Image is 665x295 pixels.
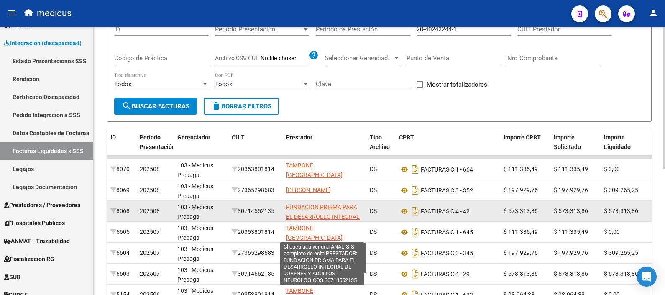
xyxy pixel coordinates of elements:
mat-icon: menu [7,8,17,18]
span: Tipo Archivo [370,134,390,150]
mat-icon: search [122,101,132,111]
span: Período Presentación [140,134,175,150]
mat-icon: help [309,50,319,60]
span: 202507 [140,249,160,256]
span: FACTURAS C: [421,208,455,215]
span: ANMAT - Trazabilidad [4,236,70,246]
div: 1 - 645 [399,226,497,239]
span: 202507 [140,228,160,235]
span: $ 111.335,49 [554,166,588,172]
i: Descargar documento [410,184,421,197]
div: 4 - 29 [399,267,497,281]
span: 202508 [140,208,160,214]
span: Hospitales Públicos [4,218,65,228]
span: SUR [4,272,20,282]
datatable-header-cell: Importe Liquidado [601,128,651,165]
datatable-header-cell: Prestador [283,128,366,165]
span: Seleccionar Gerenciador [325,54,393,62]
datatable-header-cell: ID [107,128,136,165]
span: DS [370,166,377,172]
i: Descargar documento [410,226,421,239]
span: Prestadores / Proveedores [4,200,80,210]
span: TAMBONE [GEOGRAPHIC_DATA] [286,225,343,241]
div: 20353801814 [232,227,279,237]
div: 3 - 345 [399,246,497,260]
span: $ 309.265,25 [604,187,638,193]
span: Mostrar totalizadores [427,80,487,90]
datatable-header-cell: CUIT [228,128,283,165]
span: Buscar Facturas [122,103,189,110]
span: $ 111.335,49 [504,228,538,235]
div: 27365298683 [232,185,279,195]
div: 8069 [110,185,133,195]
span: Todos [114,80,132,88]
span: CUIT [232,134,245,141]
span: Período Presentación [215,26,302,33]
span: Integración (discapacidad) [4,38,82,48]
button: Borrar Filtros [204,98,279,115]
span: Todos [215,80,233,88]
span: DS [370,187,377,193]
span: Archivo CSV CUIL [215,55,261,62]
span: [PERSON_NAME] [286,187,331,193]
i: Descargar documento [410,246,421,260]
span: DS [370,228,377,235]
span: 202507 [140,270,160,277]
div: 6604 [110,248,133,258]
span: $ 573.313,86 [554,208,588,214]
span: $ 309.265,25 [604,249,638,256]
span: $ 197.929,76 [554,249,588,256]
span: FACTURAS C: [421,166,455,173]
div: 6603 [110,269,133,279]
span: 202508 [140,166,160,172]
mat-icon: delete [211,101,221,111]
span: $ 573.313,86 [604,208,638,214]
div: 27365298683 [232,248,279,258]
mat-icon: person [648,8,658,18]
span: $ 111.335,49 [504,166,538,172]
span: FUNDACION PRISMA PARA EL DESARROLLO INTEGRAL DE JOVENES Y ADULTOS NEUROLOGICOS [286,204,360,239]
div: 3 - 352 [399,184,497,197]
span: 103 - Medicus Prepaga [177,204,213,220]
span: DS [370,208,377,214]
span: Importe Liquidado [604,134,631,150]
button: Buscar Facturas [114,98,197,115]
span: $ 0,00 [604,166,620,172]
i: Descargar documento [410,205,421,218]
div: 8070 [110,164,133,174]
i: Descargar documento [410,267,421,281]
span: 103 - Medicus Prepaga [177,246,213,262]
span: ID [110,134,116,141]
span: Importe Solicitado [554,134,581,150]
span: $ 573.313,86 [504,270,538,277]
span: 103 - Medicus Prepaga [177,162,213,178]
datatable-header-cell: CPBT [396,128,500,165]
span: CPBT [399,134,414,141]
span: [PERSON_NAME] [286,249,331,256]
div: 8068 [110,206,133,216]
div: 4 - 42 [399,205,497,218]
span: Gerenciador [177,134,210,141]
div: Open Intercom Messenger [637,267,657,287]
div: 20353801814 [232,164,279,174]
span: 103 - Medicus Prepaga [177,225,213,241]
span: $ 573.313,86 [554,270,588,277]
span: FACTURAS C: [421,250,455,257]
span: 103 - Medicus Prepaga [177,267,213,283]
datatable-header-cell: Importe Solicitado [550,128,601,165]
datatable-header-cell: Período Presentación [136,128,174,165]
span: 103 - Medicus Prepaga [177,183,213,199]
span: $ 573.313,86 [504,208,538,214]
span: $ 573.313,86 [604,270,638,277]
datatable-header-cell: Gerenciador [174,128,228,165]
span: Fiscalización RG [4,254,54,264]
datatable-header-cell: Tipo Archivo [366,128,396,165]
div: 30714552135 [232,206,279,216]
datatable-header-cell: Importe CPBT [500,128,550,165]
div: 30714552135 [232,269,279,279]
input: Archivo CSV CUIL [261,55,309,62]
div: 1 - 664 [399,163,497,176]
div: 6605 [110,227,133,237]
span: FACTURAS C: [421,271,455,277]
span: $ 197.929,76 [504,249,538,256]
